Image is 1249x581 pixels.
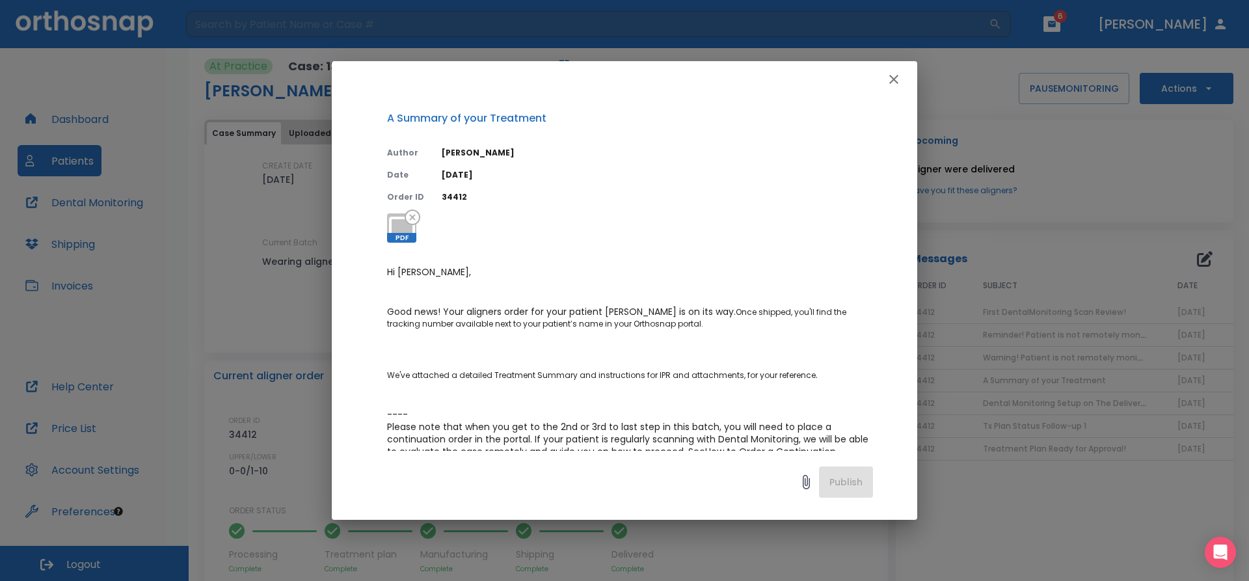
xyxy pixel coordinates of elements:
[387,147,426,159] p: Author
[387,111,873,126] p: A Summary of your Treatment
[387,306,873,330] p: Once shipped, you'll find the tracking number available next to your patient’s name in your Ortho...
[387,408,871,458] span: ---- Please note that when you get to the 2nd or 3rd to last step in this batch, you will need to...
[705,446,836,457] a: How to Order a Continuation
[442,147,873,159] p: [PERSON_NAME]
[387,265,471,278] span: Hi [PERSON_NAME],
[1205,537,1236,568] div: Open Intercom Messenger
[442,191,873,203] p: 34412
[705,445,836,458] span: How to Order a Continuation
[836,445,838,458] span: .
[387,191,426,203] p: Order ID
[387,357,873,381] p: We've attached a detailed Treatment Summary and instructions for IPR and attachments, for your re...
[387,305,736,318] span: Good news! Your aligners order for your patient [PERSON_NAME] is on its way.
[816,368,818,381] span: .
[387,169,426,181] p: Date
[442,169,873,181] p: [DATE]
[387,233,416,243] span: PDF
